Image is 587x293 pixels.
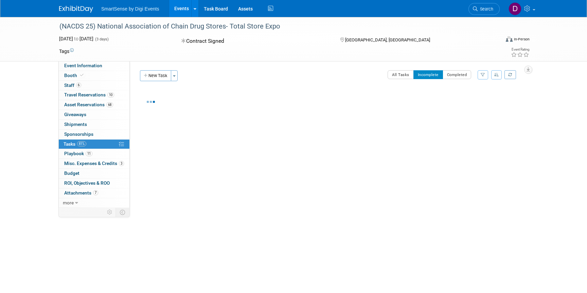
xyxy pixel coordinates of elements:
[147,101,155,103] img: loading...
[57,20,490,33] div: (NACDS 25) National Association of Chain Drug Stores- Total Store Expo
[413,70,443,79] button: Incomplete
[388,70,414,79] button: All Tasks
[511,48,529,51] div: Event Rating
[59,198,129,208] a: more
[478,6,493,12] span: Search
[106,102,113,107] span: 68
[64,122,87,127] span: Shipments
[116,208,130,217] td: Toggle Event Tabs
[64,112,86,117] span: Giveaways
[59,81,129,90] a: Staff6
[468,3,500,15] a: Search
[59,149,129,159] a: Playbook11
[80,73,84,77] i: Booth reservation complete
[59,48,74,55] td: Tags
[59,120,129,129] a: Shipments
[514,37,530,42] div: In-Person
[63,200,74,205] span: more
[460,35,530,45] div: Event Format
[64,141,86,147] span: Tasks
[59,140,129,149] a: Tasks81%
[93,190,98,195] span: 7
[509,2,521,15] img: Dan Tiernan
[59,36,93,41] span: [DATE] [DATE]
[104,208,116,217] td: Personalize Event Tab Strip
[443,70,472,79] button: Completed
[59,188,129,198] a: Attachments7
[76,83,81,88] span: 6
[59,61,129,71] a: Event Information
[64,190,98,196] span: Attachments
[64,102,113,107] span: Asset Reservations
[94,37,109,41] span: (3 days)
[59,71,129,80] a: Booth
[64,73,85,78] span: Booth
[64,161,124,166] span: Misc. Expenses & Credits
[73,36,79,41] span: to
[64,83,81,88] span: Staff
[64,63,102,68] span: Event Information
[59,130,129,139] a: Sponsorships
[59,110,129,120] a: Giveaways
[59,90,129,100] a: Travel Reservations10
[64,151,92,156] span: Playbook
[101,6,159,12] span: SmartSense by Digi Events
[107,92,114,97] span: 10
[86,151,92,156] span: 11
[64,92,114,97] span: Travel Reservations
[77,141,86,146] span: 81%
[64,170,79,176] span: Budget
[59,169,129,178] a: Budget
[59,159,129,168] a: Misc. Expenses & Credits3
[64,180,110,186] span: ROI, Objectives & ROO
[179,35,330,47] div: Contract Signed
[119,161,124,166] span: 3
[59,100,129,110] a: Asset Reservations68
[59,6,93,13] img: ExhibitDay
[504,70,516,79] a: Refresh
[140,70,171,81] button: New Task
[59,179,129,188] a: ROI, Objectives & ROO
[345,37,430,42] span: [GEOGRAPHIC_DATA], [GEOGRAPHIC_DATA]
[506,36,513,42] img: Format-Inperson.png
[64,131,93,137] span: Sponsorships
